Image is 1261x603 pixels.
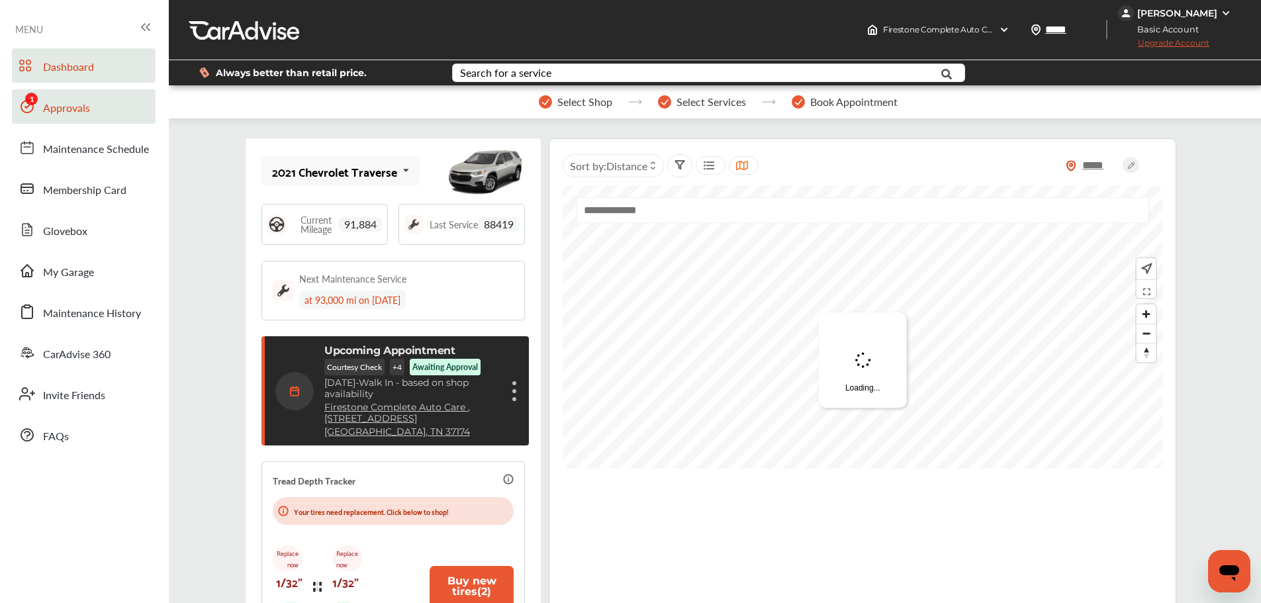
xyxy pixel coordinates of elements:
span: FAQs [43,428,69,445]
span: - [355,377,359,389]
span: 88419 [479,217,519,232]
a: Glovebox [12,212,156,247]
img: header-down-arrow.9dd2ce7d.svg [999,24,1009,35]
canvas: Map [563,185,1162,469]
span: Membership Card [43,182,126,199]
p: Awaiting Approval [412,361,478,373]
span: Reset bearing to north [1137,344,1156,362]
img: steering_logo [267,215,286,234]
a: [GEOGRAPHIC_DATA], TN 37174 [324,426,470,438]
img: recenter.ce011a49.svg [1139,261,1152,276]
img: maintenance_logo [404,215,423,234]
span: Dashboard [43,59,94,76]
span: Maintenance Schedule [43,141,149,158]
p: 1/32" [276,571,303,592]
p: Replace now [332,546,362,571]
span: Distance [606,158,647,173]
a: Membership Card [12,171,156,206]
img: jVpblrzwTbfkPYzPPzSLxeg0AAAAASUVORK5CYII= [1118,5,1134,21]
p: Tread Depth Tracker [273,473,355,488]
span: Select Shop [557,96,612,108]
p: 1/32" [332,571,359,592]
img: calendar-icon.35d1de04.svg [275,372,314,410]
a: Firestone Complete Auto Care ,[STREET_ADDRESS] [324,402,500,424]
p: Walk In - based on shop availability [324,377,500,400]
span: Maintenance History [43,305,141,322]
a: Dashboard [12,48,156,83]
div: Search for a service [460,68,551,78]
a: Maintenance History [12,295,156,329]
span: CarAdvise 360 [43,346,111,363]
div: Loading... [819,312,907,408]
span: MENU [15,24,43,34]
a: CarAdvise 360 [12,336,156,370]
img: dollor_label_vector.a70140d1.svg [199,67,209,78]
span: [DATE] [324,377,355,389]
img: stepper-checkmark.b5569197.svg [792,95,805,109]
button: Reset bearing to north [1137,343,1156,362]
img: stepper-arrow.e24c07c6.svg [628,99,642,105]
span: Upgrade Account [1118,38,1209,54]
p: Your tires need replacement. Click below to shop! [294,505,448,518]
span: Glovebox [43,223,87,240]
img: header-home-logo.8d720a4f.svg [867,24,878,35]
a: My Garage [12,254,156,288]
p: Replace now [273,546,303,571]
span: Always better than retail price. [216,68,367,77]
a: Maintenance Schedule [12,130,156,165]
div: at 93,000 mi on [DATE] [299,291,406,309]
img: stepper-arrow.e24c07c6.svg [762,99,776,105]
iframe: Button to launch messaging window [1208,550,1250,592]
span: Current Mileage [293,215,339,234]
span: Firestone Complete Auto Care , [STREET_ADDRESS] [GEOGRAPHIC_DATA] , TN 37174 [883,24,1200,34]
img: mobile_13762_st0640_046.png [445,142,525,201]
span: My Garage [43,264,94,281]
p: + 4 [390,359,404,375]
div: Next Maintenance Service [299,272,406,285]
img: location_vector.a44bc228.svg [1031,24,1041,35]
p: Upcoming Appointment [324,344,455,357]
a: FAQs [12,418,156,452]
button: Zoom in [1137,304,1156,324]
span: Book Appointment [810,96,898,108]
img: tire_track_logo.b900bcbc.svg [313,580,322,592]
span: Select Services [677,96,746,108]
a: Invite Friends [12,377,156,411]
span: Approvals [43,100,90,117]
span: Last Service [430,220,478,229]
span: 91,884 [339,217,382,232]
div: [PERSON_NAME] [1137,7,1217,19]
span: Invite Friends [43,387,105,404]
span: Basic Account [1119,23,1209,36]
div: 2021 Chevrolet Traverse [272,165,397,178]
img: stepper-checkmark.b5569197.svg [539,95,552,109]
img: WGsFRI8htEPBVLJbROoPRyZpYNWhNONpIPPETTm6eUC0GeLEiAAAAAElFTkSuQmCC [1221,8,1231,19]
p: Courtesy Check [324,359,385,375]
img: stepper-checkmark.b5569197.svg [658,95,671,109]
img: header-divider.bc55588e.svg [1106,20,1107,40]
a: Approvals [12,89,156,124]
img: maintenance_logo [273,280,294,301]
img: location_vector_orange.38f05af8.svg [1066,160,1076,171]
button: Zoom out [1137,324,1156,343]
span: Sort by : [570,158,647,173]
